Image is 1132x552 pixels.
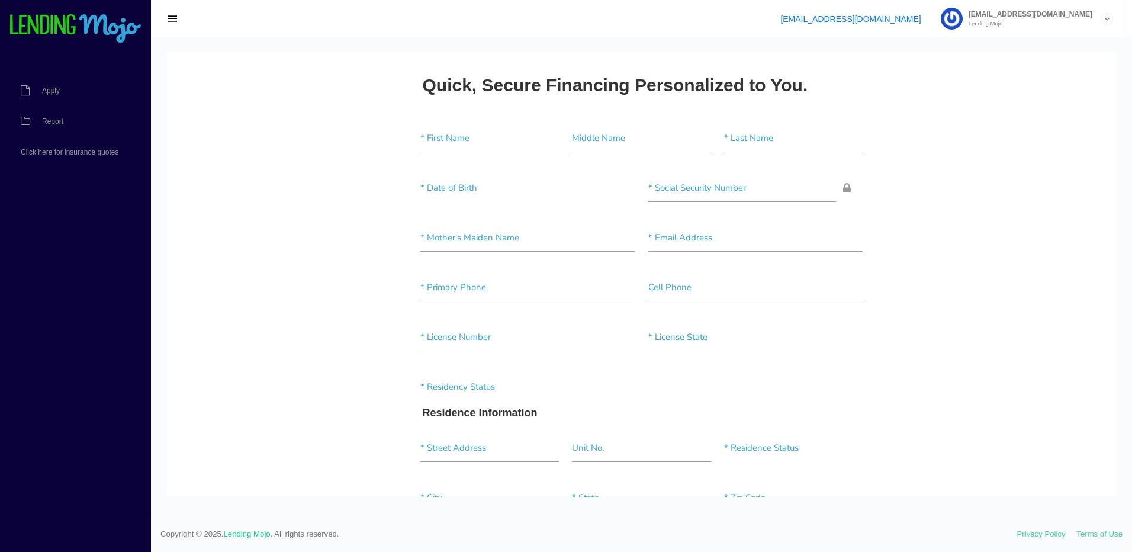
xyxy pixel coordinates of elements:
img: logo-small.png [9,14,142,44]
h3: Residence Information [256,355,694,368]
small: Lending Mojo [963,21,1092,27]
span: Copyright © 2025. . All rights reserved. [160,528,1017,540]
span: [EMAIL_ADDRESS][DOMAIN_NAME] [963,11,1092,18]
a: Lending Mojo [224,529,271,538]
a: [EMAIL_ADDRESS][DOMAIN_NAME] [780,14,921,24]
a: Terms of Use [1076,529,1123,538]
img: Profile image [941,8,963,30]
a: Privacy Policy [1017,529,1066,538]
span: Click here for insurance quotes [21,149,118,156]
span: Report [42,118,63,125]
h2: Quick, Secure Financing Personalized to You. [256,24,641,43]
span: Apply [42,87,60,94]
